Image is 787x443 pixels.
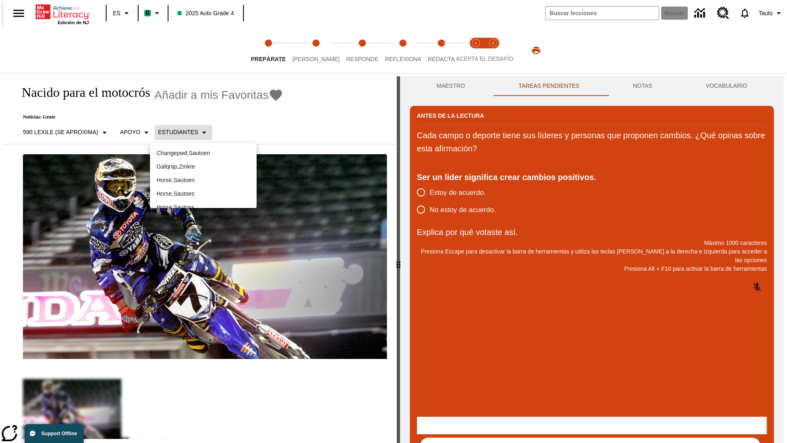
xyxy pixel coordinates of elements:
[157,162,250,171] p: Gafqrap , Zmkre
[3,7,120,14] body: Explica por qué votaste así. Máximo 1000 caracteres Presiona Alt + F10 para activar la barra de h...
[157,149,250,158] p: Changepwd , Sautoen
[157,176,250,185] p: Horse , Sautoen
[157,190,250,198] p: Horse , Sautoes
[157,203,250,212] p: Horse , Sautoss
